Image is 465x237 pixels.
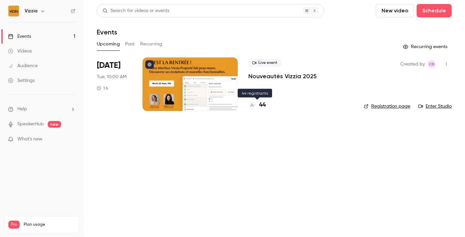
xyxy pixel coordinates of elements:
[17,106,27,113] span: Help
[25,8,37,14] h6: Vizzia
[97,60,121,71] span: [DATE]
[97,28,117,36] h1: Events
[428,60,436,68] span: Chloé Barre
[17,136,42,143] span: What's new
[24,222,75,227] span: Plan usage
[97,39,120,49] button: Upcoming
[8,106,75,113] li: help-dropdown-opener
[417,4,452,17] button: Schedule
[8,48,32,54] div: Videos
[97,86,108,91] div: 1 h
[400,41,452,52] button: Recurring events
[102,7,169,14] div: Search for videos or events
[17,121,44,128] a: SpeakerHub
[8,63,38,69] div: Audience
[8,33,31,40] div: Events
[248,72,317,80] a: Nouveautés Vizzia 2025
[140,39,163,49] button: Recurring
[48,121,61,128] span: new
[97,74,127,80] span: Tue, 10:00 AM
[248,59,281,67] span: Live event
[418,103,452,110] a: Enter Studio
[125,39,135,49] button: Past
[364,103,410,110] a: Registration page
[8,77,35,84] div: Settings
[97,57,132,111] div: Sep 30 Tue, 10:00 AM (Europe/Paris)
[429,60,435,68] span: CB
[8,221,20,229] span: Pro
[400,60,425,68] span: Created by
[248,101,266,110] a: 44
[259,101,266,110] h4: 44
[376,4,414,17] button: New video
[8,6,19,16] img: Vizzia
